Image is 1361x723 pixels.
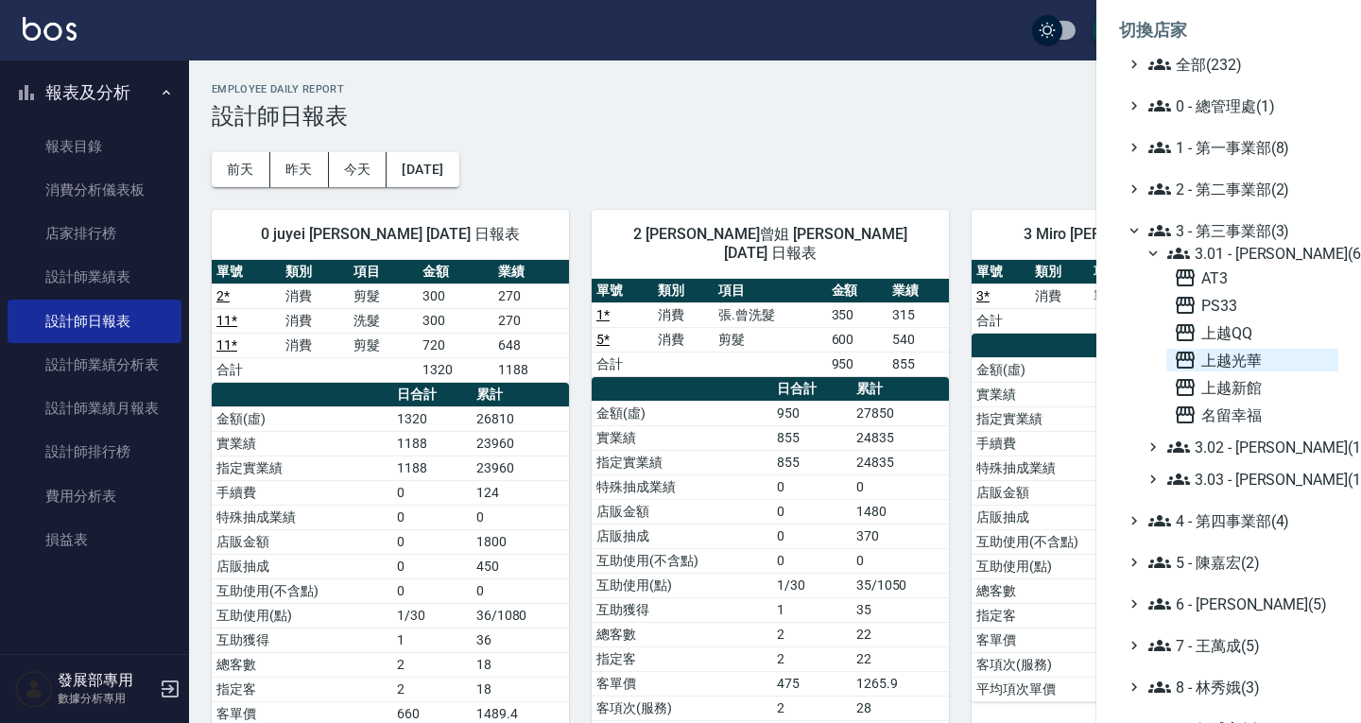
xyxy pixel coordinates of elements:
span: 上越新館 [1174,376,1331,399]
span: 2 - 第二事業部(2) [1148,178,1331,200]
span: 3 - 第三事業部(3) [1148,219,1331,242]
span: 上越光華 [1174,349,1331,371]
span: 3.01 - [PERSON_NAME](6) [1167,242,1331,265]
span: 5 - 陳嘉宏(2) [1148,551,1331,574]
span: PS33 [1174,294,1331,317]
span: 6 - [PERSON_NAME](5) [1148,593,1331,615]
span: 3.02 - [PERSON_NAME](1) [1167,436,1331,458]
span: 3.03 - [PERSON_NAME](1) [1167,468,1331,491]
span: 全部(232) [1148,53,1331,76]
li: 切換店家 [1119,8,1338,53]
span: 0 - 總管理處(1) [1148,95,1331,117]
span: 4 - 第四事業部(4) [1148,509,1331,532]
span: 上越QQ [1174,321,1331,344]
span: 名留幸福 [1174,404,1331,426]
span: 1 - 第一事業部(8) [1148,136,1331,159]
span: AT3 [1174,267,1331,289]
span: 7 - 王萬成(5) [1148,634,1331,657]
span: 8 - 林秀娥(3) [1148,676,1331,698]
